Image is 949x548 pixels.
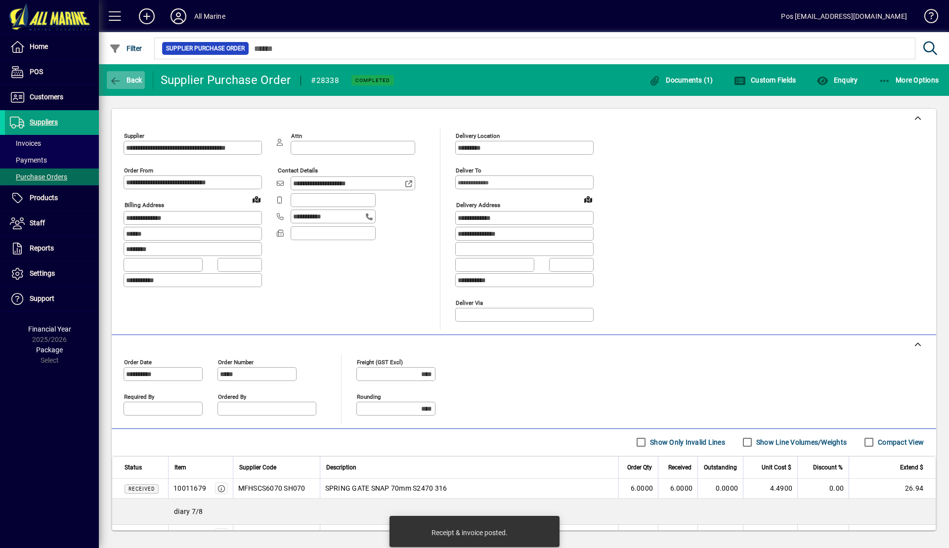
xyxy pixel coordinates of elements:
button: Back [107,71,145,89]
mat-label: Deliver To [456,167,481,174]
app-page-header-button: Back [99,71,153,89]
span: Discount % [813,462,843,473]
div: 10011679 [173,483,206,493]
span: Outstanding [704,462,737,473]
span: Item [174,462,186,473]
label: Show Line Volumes/Weights [754,437,847,447]
span: Received [668,462,691,473]
span: Received [129,486,155,492]
mat-label: Order from [124,167,153,174]
span: Financial Year [28,325,71,333]
span: Description [326,462,356,473]
td: 22.00 [849,525,936,545]
mat-label: Required by [124,393,154,400]
mat-label: Supplier [124,132,144,139]
td: 0.00 [797,479,849,499]
span: Purchase Orders [10,173,67,181]
mat-label: Freight (GST excl) [357,358,403,365]
span: Status [125,462,142,473]
div: Supplier Purchase Order [161,72,291,88]
span: Package [36,346,63,354]
mat-label: Delivery Location [456,132,500,139]
span: Supplier Purchase Order [166,43,245,53]
span: Completed [355,77,390,84]
span: Order Qty [627,462,652,473]
a: Purchase Orders [5,169,99,185]
a: Support [5,287,99,311]
span: More Options [879,76,939,84]
td: 0.00 [797,525,849,545]
button: Profile [163,7,194,25]
span: Home [30,42,48,50]
span: SPRING GATE SNAP 70mm S2470 316 [325,483,447,493]
a: View on map [580,191,596,207]
td: 7.3324 [743,525,797,545]
button: Documents (1) [647,71,716,89]
span: Settings [30,269,55,277]
span: Custom Fields [734,76,796,84]
span: Products [30,194,58,202]
td: MFHSCS6070 SH070 [233,479,320,499]
label: Show Only Invalid Lines [648,437,725,447]
a: Home [5,35,99,59]
span: Extend $ [900,462,923,473]
a: View on map [249,191,264,207]
a: POS [5,60,99,84]
td: 0.0000 [697,479,743,499]
div: Receipt & invoice posted. [431,528,508,538]
div: diary 7/8 [112,499,936,524]
a: Payments [5,152,99,169]
button: Filter [107,40,145,57]
button: Add [131,7,163,25]
td: 3.0000 [618,525,658,545]
div: 10025014 [173,529,206,539]
mat-label: Attn [291,132,302,139]
button: Enquiry [814,71,860,89]
td: 26.94 [849,479,936,499]
span: Unit Cost $ [762,462,791,473]
a: Invoices [5,135,99,152]
span: Back [109,76,142,84]
div: All Marine [194,8,225,24]
mat-label: Ordered by [218,393,246,400]
button: More Options [876,71,942,89]
span: Support [30,295,54,302]
span: EYE SCREW M10x100 Lge 165036 [325,529,433,539]
a: Staff [5,211,99,236]
a: Settings [5,261,99,286]
span: Payments [10,156,47,164]
mat-label: Rounding [357,393,381,400]
span: Invoices [10,139,41,147]
td: 0.0000 [697,525,743,545]
span: Suppliers [30,118,58,126]
a: Reports [5,236,99,261]
label: Compact View [876,437,924,447]
span: Staff [30,219,45,227]
mat-label: Order number [218,358,254,365]
button: Custom Fields [732,71,799,89]
a: Products [5,186,99,211]
mat-label: Order date [124,358,152,365]
mat-label: Deliver via [456,299,483,306]
span: Supplier Code [239,462,276,473]
div: Pos [EMAIL_ADDRESS][DOMAIN_NAME] [781,8,907,24]
td: 6.0000 [658,479,697,499]
span: Filter [109,44,142,52]
span: Reports [30,244,54,252]
span: POS [30,68,43,76]
span: Customers [30,93,63,101]
span: Documents (1) [649,76,713,84]
div: #28338 [311,73,339,88]
td: 0.0000 [658,525,697,545]
span: Enquiry [817,76,858,84]
a: Customers [5,85,99,110]
td: 4.4900 [743,479,797,499]
td: 6.0000 [618,479,658,499]
a: Knowledge Base [917,2,937,34]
